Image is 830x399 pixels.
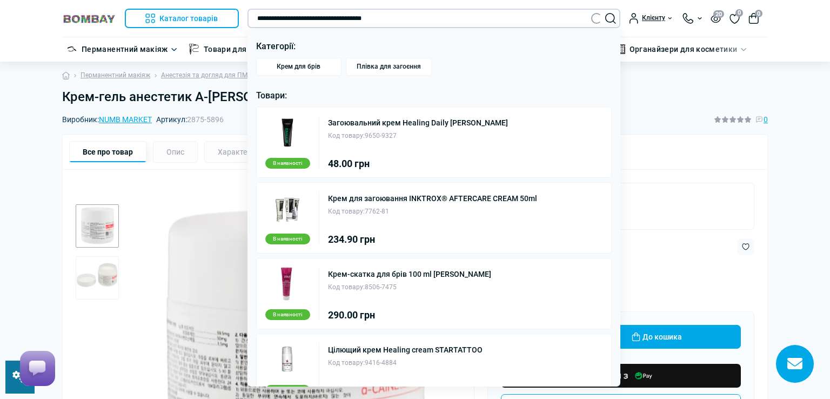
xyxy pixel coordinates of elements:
div: 234.90 грн [328,235,537,244]
div: 48.00 грн [328,159,508,169]
div: 600.00 грн [328,386,483,396]
span: Код товару: [328,132,365,139]
img: BOMBAY [62,14,116,24]
a: Цілющий крем Healing cream STARTATTOO [328,346,483,354]
div: В наявності [265,234,310,244]
span: 0 [735,9,743,17]
span: Код товару: [328,208,365,215]
span: Код товару: [328,359,365,367]
a: 0 [729,12,740,24]
span: 20 [713,10,724,18]
div: 9650-9327 [328,131,508,141]
p: Категорії: [256,39,612,54]
p: Товари: [256,89,612,103]
span: Крем для брів [277,63,320,71]
div: 9416-4884 [328,358,483,368]
span: 0 [755,10,762,17]
div: В наявності [265,158,310,169]
img: Загоювальний крем Healing Daily VESPER [271,116,304,149]
button: Search [605,13,616,24]
a: Крем-скатка для брів 100 ml [PERSON_NAME] [328,270,491,278]
a: Товари для тату [204,43,265,55]
div: В наявності [265,385,310,396]
img: Цілющий крем Healing cream STARTATTOO [271,343,304,376]
a: Крем для загоювання INKTROX® AFTERCARE CREAM 50ml [328,195,537,202]
a: Органайзери для косметики [630,43,738,55]
div: 8506-7475 [328,282,491,292]
img: Крем-скатка для брів 100 ml ZOLA [271,267,304,301]
img: Товари для тату [189,44,199,55]
span: Плівка для загоєння [357,63,421,71]
div: В наявності [265,309,310,320]
div: 7762-81 [328,207,537,217]
a: Плівка для загоєння [346,58,432,76]
button: 20 [711,14,721,23]
button: 0 [748,13,759,24]
div: 290.00 грн [328,310,491,320]
span: Код товару: [328,283,365,291]
a: Перманентний макіяж [82,43,168,55]
a: Крем для брів [256,58,342,76]
img: Перманентний макіяж [66,44,77,55]
img: Крем для загоювання INKTROX® AFTERCARE CREAM 50ml [271,191,304,225]
a: Загоювальний крем Healing Daily [PERSON_NAME] [328,119,508,127]
button: Каталог товарів [125,9,239,28]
